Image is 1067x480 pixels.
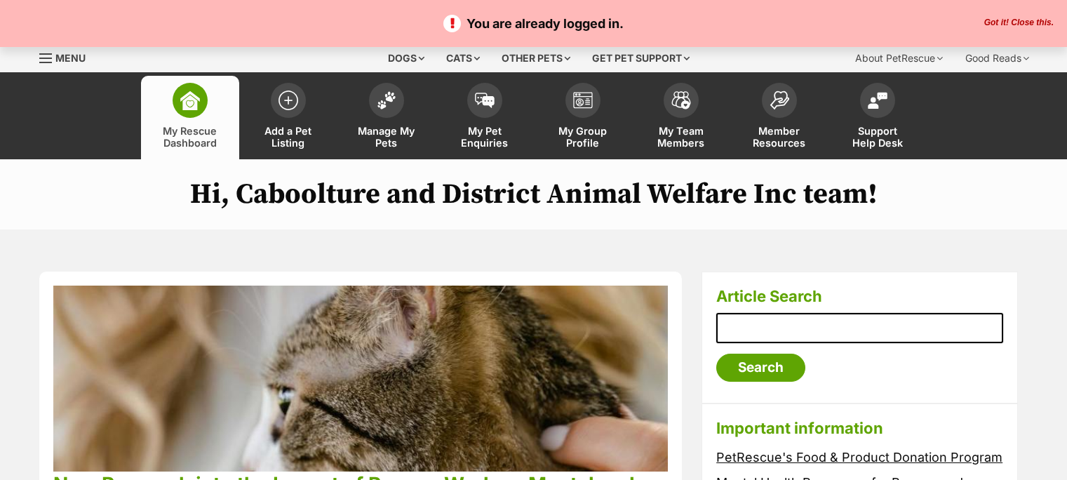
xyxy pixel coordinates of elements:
[53,286,669,472] img: phpu68lcuz3p4idnkqkn.jpg
[377,91,396,109] img: manage-my-pets-icon-02211641906a0b7f246fdf0571729dbe1e7629f14944591b6c1af311fb30b64b.svg
[868,92,887,109] img: help-desk-icon-fdf02630f3aa405de69fd3d07c3f3aa587a6932b1a1747fa1d2bba05be0121f9.svg
[436,44,490,72] div: Cats
[716,286,1003,306] h3: Article Search
[159,125,222,149] span: My Rescue Dashboard
[828,76,927,159] a: Support Help Desk
[453,125,516,149] span: My Pet Enquiries
[337,76,436,159] a: Manage My Pets
[582,44,699,72] div: Get pet support
[573,92,593,109] img: group-profile-icon-3fa3cf56718a62981997c0bc7e787c4b2cf8bcc04b72c1350f741eb67cf2f40e.svg
[650,125,713,149] span: My Team Members
[730,76,828,159] a: Member Resources
[632,76,730,159] a: My Team Members
[492,44,580,72] div: Other pets
[846,125,909,149] span: Support Help Desk
[378,44,434,72] div: Dogs
[716,354,805,382] input: Search
[475,93,495,108] img: pet-enquiries-icon-7e3ad2cf08bfb03b45e93fb7055b45f3efa6380592205ae92323e6603595dc1f.svg
[551,125,615,149] span: My Group Profile
[279,91,298,110] img: add-pet-listing-icon-0afa8454b4691262ce3f59096e99ab1cd57d4a30225e0717b998d2c9b9846f56.svg
[955,44,1039,72] div: Good Reads
[257,125,320,149] span: Add a Pet Listing
[180,91,200,110] img: dashboard-icon-eb2f2d2d3e046f16d808141f083e7271f6b2e854fb5c12c21221c1fb7104beca.svg
[534,76,632,159] a: My Group Profile
[239,76,337,159] a: Add a Pet Listing
[355,125,418,149] span: Manage My Pets
[748,125,811,149] span: Member Resources
[716,450,1002,465] a: PetRescue's Food & Product Donation Program
[436,76,534,159] a: My Pet Enquiries
[671,91,691,109] img: team-members-icon-5396bd8760b3fe7c0b43da4ab00e1e3bb1a5d9ba89233759b79545d2d3fc5d0d.svg
[141,76,239,159] a: My Rescue Dashboard
[845,44,953,72] div: About PetRescue
[770,91,789,109] img: member-resources-icon-8e73f808a243e03378d46382f2149f9095a855e16c252ad45f914b54edf8863c.svg
[716,418,1003,438] h3: Important information
[55,52,86,64] span: Menu
[39,44,95,69] a: Menu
